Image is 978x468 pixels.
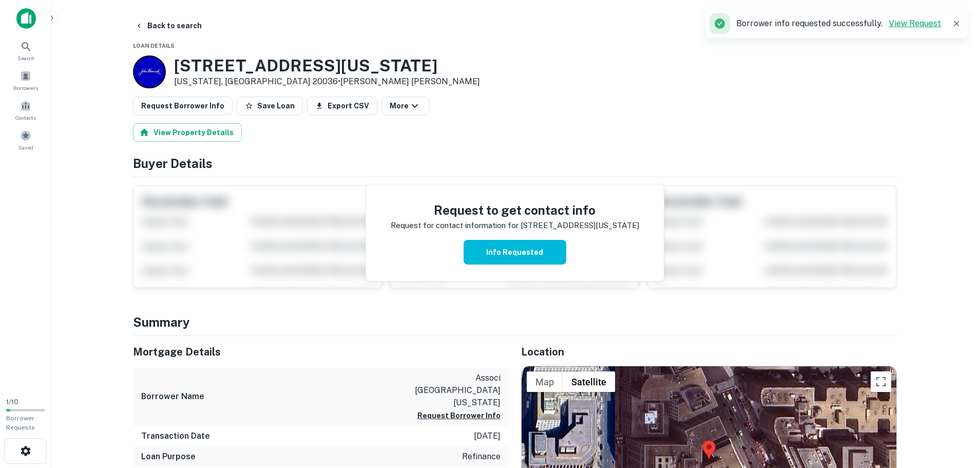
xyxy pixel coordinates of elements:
h6: Borrower Name [141,390,204,403]
span: Saved [18,143,33,152]
h4: Request to get contact info [391,201,639,219]
button: Back to search [131,16,206,35]
button: Show satellite imagery [563,371,615,392]
a: Contacts [3,96,48,124]
a: Borrowers [3,66,48,94]
button: More [381,97,429,115]
a: View Request [889,18,941,28]
button: Show street map [527,371,563,392]
p: associ [GEOGRAPHIC_DATA][US_STATE] [408,372,501,409]
h5: Location [521,344,897,360]
button: View Property Details [133,123,242,142]
span: Borrower Requests [6,415,35,431]
h6: Loan Purpose [141,451,196,463]
h4: Summary [133,313,897,331]
h4: Buyer Details [133,154,897,173]
iframe: Chat Widget [927,386,978,435]
h6: Transaction Date [141,430,210,442]
p: refinance [462,451,501,463]
span: 1 / 10 [6,398,18,406]
p: [DATE] [474,430,501,442]
button: Request Borrower Info [133,97,233,115]
button: Info Requested [464,240,566,265]
h5: Mortgage Details [133,344,509,360]
span: Loan Details [133,43,175,49]
p: Request for contact information for [391,219,519,232]
span: Search [17,54,34,62]
p: [STREET_ADDRESS][US_STATE] [521,219,639,232]
span: Contacts [15,114,36,122]
a: Saved [3,126,48,154]
button: Request Borrower Info [417,409,501,422]
h3: [STREET_ADDRESS][US_STATE] [174,56,480,76]
a: [PERSON_NAME] [PERSON_NAME] [340,77,480,86]
button: Export CSV [307,97,377,115]
button: Toggle fullscreen view [871,371,891,392]
img: capitalize-icon.png [16,8,36,29]
p: Borrower info requested successfully. [736,17,941,30]
button: Save Loan [237,97,303,115]
a: Search [3,36,48,64]
span: Borrowers [13,84,38,92]
p: [US_STATE], [GEOGRAPHIC_DATA] 20036 • [174,76,480,88]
